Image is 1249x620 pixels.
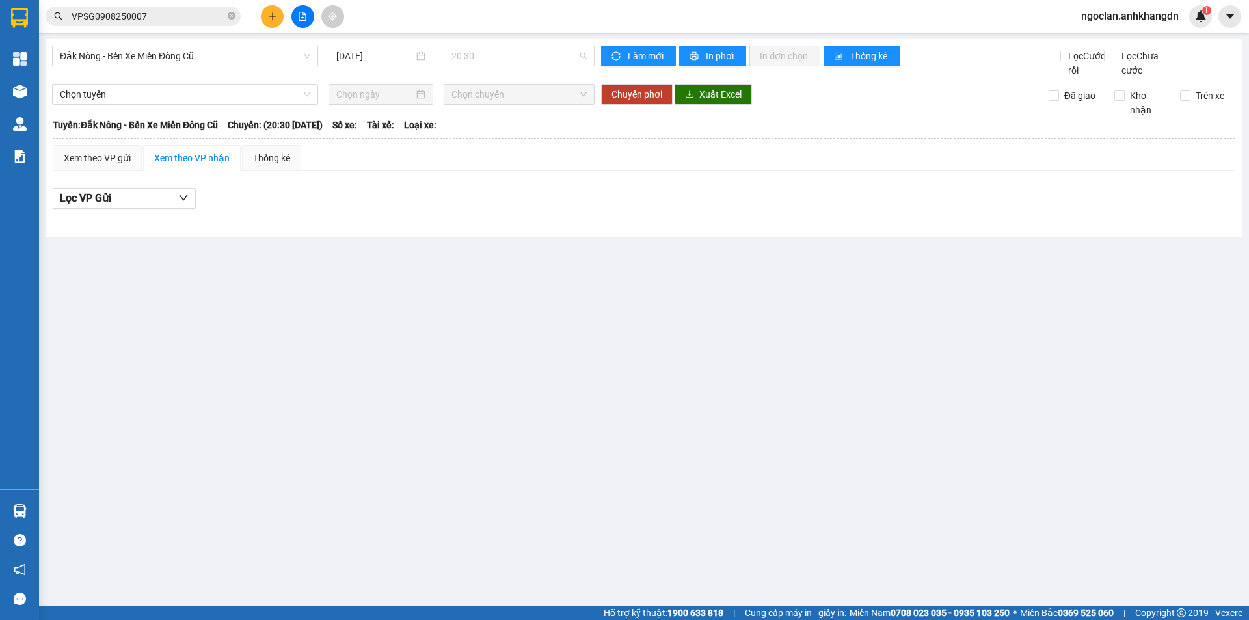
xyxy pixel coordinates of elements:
[601,46,676,66] button: syncLàm mới
[124,58,256,76] div: 0888048148
[1116,49,1183,77] span: Lọc Chưa cước
[53,120,218,130] b: Tuyến: Đắk Nông - Bến Xe Miền Đông Cũ
[53,188,196,209] button: Lọc VP Gửi
[60,190,111,206] span: Lọc VP Gửi
[11,12,31,26] span: Gửi:
[628,49,665,63] span: Làm mới
[451,75,553,89] div: Chọn chuyến
[451,116,553,131] div: 21:30
[11,11,115,27] div: VP Cư Jút
[451,46,587,66] span: 20:30
[1195,10,1207,22] img: icon-new-feature
[228,12,235,20] span: close-circle
[1190,88,1229,103] span: Trên xe
[14,534,26,546] span: question-circle
[601,84,673,105] button: Chuyển phơi
[178,193,189,203] span: down
[824,46,900,66] button: bar-chartThống kê
[321,5,344,28] button: aim
[1202,6,1211,15] sup: 1
[1059,88,1101,103] span: Đã giao
[54,12,63,21] span: search
[261,5,284,28] button: plus
[11,8,28,28] img: logo-vxr
[60,85,310,104] span: Chọn tuyến
[332,118,357,132] span: Số xe:
[850,606,1010,620] span: Miền Nam
[706,49,736,63] span: In phơi
[336,87,414,101] input: Chọn ngày
[834,51,845,62] span: bar-chart
[451,96,553,110] div: 20:30
[1063,49,1107,77] span: Lọc Cước rồi
[13,85,27,98] img: warehouse-icon
[1125,88,1170,117] span: Kho nhận
[64,151,131,165] div: Xem theo VP gửi
[1071,8,1189,24] span: ngoclan.anhkhangdn
[228,10,235,23] span: close-circle
[253,151,290,165] div: Thống kê
[404,118,436,132] span: Loại xe:
[444,72,561,92] div: Chọn chuyến
[291,5,314,28] button: file-add
[122,84,258,102] div: 20.000
[13,150,27,163] img: solution-icon
[228,118,323,132] span: Chuyến: (20:30 [DATE])
[679,46,746,66] button: printerIn phơi
[1013,610,1017,615] span: ⚪️
[733,606,735,620] span: |
[611,51,623,62] span: sync
[14,593,26,605] span: message
[268,12,277,21] span: plus
[745,606,846,620] span: Cung cấp máy in - giấy in:
[11,42,115,61] div: 0888048148
[850,49,889,63] span: Thống kê
[14,563,26,576] span: notification
[154,151,230,165] div: Xem theo VP nhận
[336,49,414,63] input: 11/08/2025
[1177,608,1186,617] span: copyright
[72,9,225,23] input: Tìm tên, số ĐT hoặc mã đơn
[675,84,752,105] button: downloadXuất Excel
[124,12,155,26] span: Nhận:
[1204,6,1209,15] span: 1
[1058,608,1114,618] strong: 0369 525 060
[124,42,256,58] div: TUẤN ANH
[13,52,27,66] img: dashboard-icon
[604,606,723,620] span: Hỗ trợ kỹ thuật:
[11,27,115,42] div: [PERSON_NAME]
[328,12,337,21] span: aim
[124,11,256,42] div: VP [GEOGRAPHIC_DATA]
[122,87,181,101] span: Chưa cước :
[749,46,820,66] button: In đơn chọn
[1218,5,1241,28] button: caret-down
[13,504,27,518] img: warehouse-icon
[1224,10,1236,22] span: caret-down
[1020,606,1114,620] span: Miền Bắc
[667,608,723,618] strong: 1900 633 818
[1123,606,1125,620] span: |
[13,117,27,131] img: warehouse-icon
[367,118,394,132] span: Tài xế:
[298,12,307,21] span: file-add
[690,51,701,62] span: printer
[60,46,310,66] span: Đắk Nông - Bến Xe Miền Đông Cũ
[891,608,1010,618] strong: 0708 023 035 - 0935 103 250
